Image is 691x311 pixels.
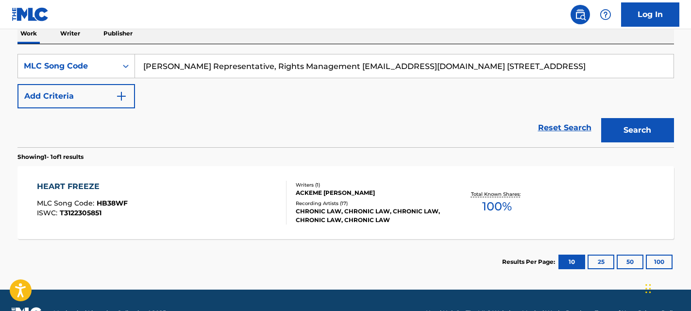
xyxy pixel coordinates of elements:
p: Showing 1 - 1 of 1 results [17,153,84,161]
div: Recording Artists ( 17 ) [296,200,442,207]
img: 9d2ae6d4665cec9f34b9.svg [116,90,127,102]
a: Reset Search [533,117,596,138]
div: Writers ( 1 ) [296,181,442,189]
div: ACKEME [PERSON_NAME] [296,189,442,197]
button: 25 [588,255,614,269]
button: 50 [617,255,643,269]
button: Add Criteria [17,84,135,108]
p: Work [17,23,40,44]
div: CHRONIC LAW, CHRONIC LAW, CHRONIC LAW, CHRONIC LAW, CHRONIC LAW [296,207,442,225]
img: MLC Logo [12,7,49,21]
p: Writer [57,23,83,44]
div: Help [596,5,615,24]
iframe: Chat Widget [642,264,691,311]
p: Results Per Page: [502,258,557,266]
a: Public Search [571,5,590,24]
a: HEART FREEZEMLC Song Code:HB38WFISWC:T3122305851Writers (1)ACKEME [PERSON_NAME]Recording Artists ... [17,166,674,239]
img: help [600,9,611,20]
span: ISWC : [37,208,60,217]
span: HB38WF [97,199,128,207]
span: MLC Song Code : [37,199,97,207]
img: search [574,9,586,20]
span: 100 % [482,198,512,215]
span: T3122305851 [60,208,101,217]
button: 10 [558,255,585,269]
div: Drag [645,274,651,303]
div: HEART FREEZE [37,181,128,192]
p: Publisher [101,23,135,44]
a: Log In [621,2,679,27]
form: Search Form [17,54,674,147]
div: MLC Song Code [24,60,111,72]
button: Search [601,118,674,142]
button: 100 [646,255,673,269]
p: Total Known Shares: [471,190,523,198]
